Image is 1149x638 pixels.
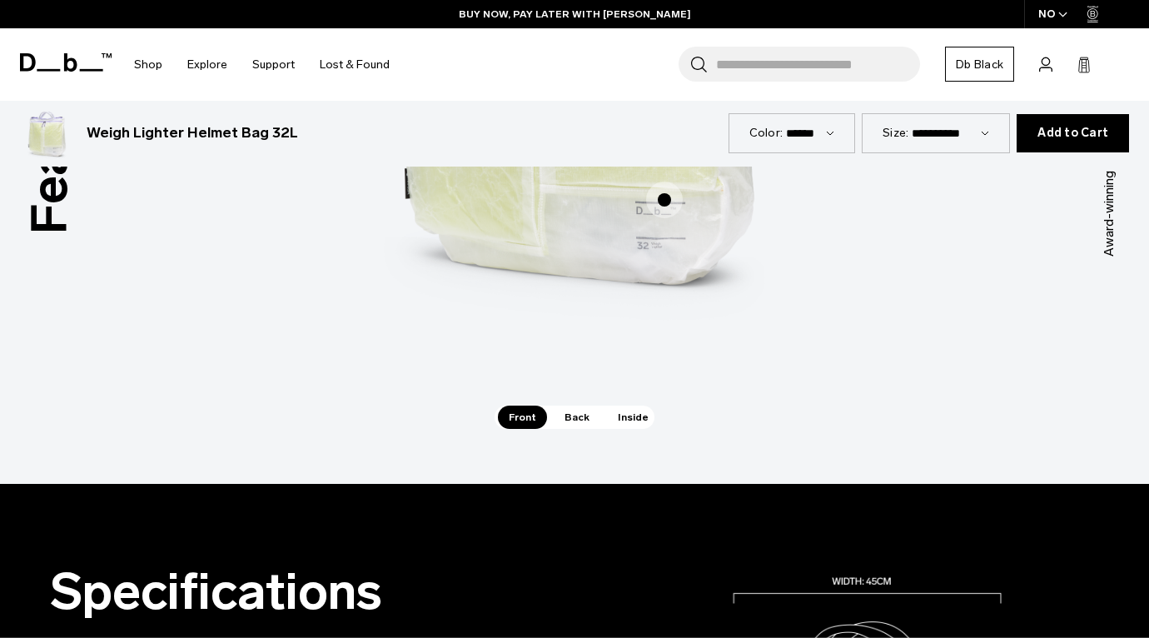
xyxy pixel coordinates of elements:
h3: Weigh Lighter Helmet Bag 32L [87,122,298,144]
h3: Features [12,25,88,234]
span: Inside [607,406,659,429]
label: Size: [883,124,908,142]
img: Weigh_Lighter_Helmet_Bag_32L_1.png [20,107,73,160]
span: Front [498,406,547,429]
a: BUY NOW, PAY LATER WITH [PERSON_NAME] [459,7,691,22]
h2: Specifications [50,564,475,620]
a: Db Black [945,47,1014,82]
button: Add to Cart [1017,114,1129,152]
span: Back [554,406,600,429]
a: Explore [187,35,227,94]
label: Color: [749,124,783,142]
a: Support [252,35,295,94]
a: Shop [134,35,162,94]
span: Add to Cart [1037,127,1108,140]
a: Lost & Found [320,35,390,94]
nav: Main Navigation [122,28,402,101]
